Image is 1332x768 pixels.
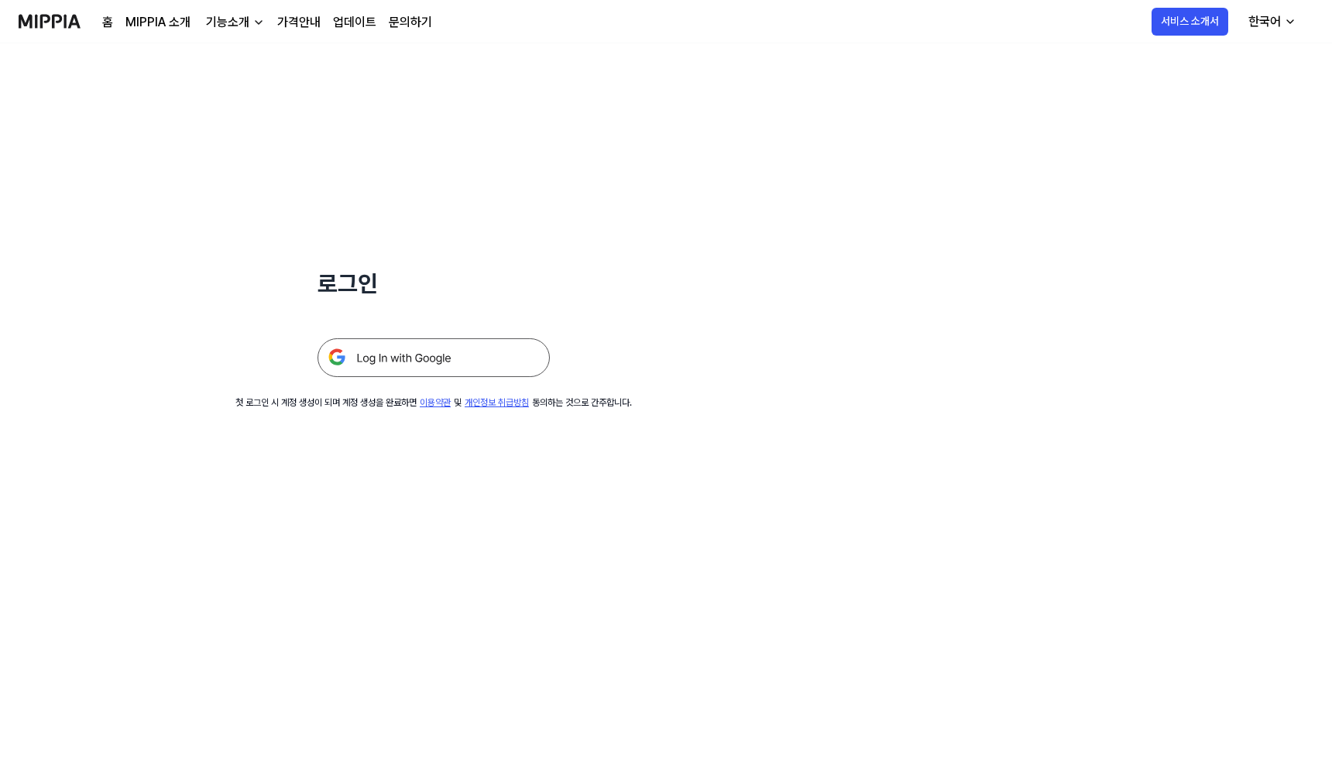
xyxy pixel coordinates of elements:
[1245,12,1284,31] div: 한국어
[102,13,113,32] a: 홈
[318,338,550,377] img: 구글 로그인 버튼
[389,13,432,32] a: 문의하기
[1236,6,1306,37] button: 한국어
[465,397,529,408] a: 개인정보 취급방침
[318,266,550,301] h1: 로그인
[1152,8,1228,36] button: 서비스 소개서
[203,13,252,32] div: 기능소개
[420,397,451,408] a: 이용약관
[252,16,265,29] img: down
[277,13,321,32] a: 가격안내
[203,13,265,32] button: 기능소개
[125,13,191,32] a: MIPPIA 소개
[235,396,632,410] div: 첫 로그인 시 계정 생성이 되며 계정 생성을 완료하면 및 동의하는 것으로 간주합니다.
[333,13,376,32] a: 업데이트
